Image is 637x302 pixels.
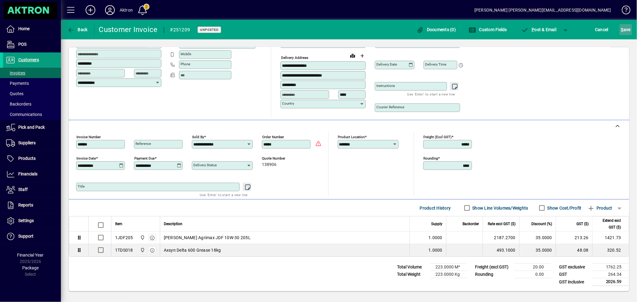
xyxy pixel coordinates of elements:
mat-label: Instructions [376,84,395,88]
span: Description [164,221,182,227]
td: 213.26 [556,232,592,244]
a: Products [3,151,61,166]
mat-label: Rounding [424,156,438,160]
span: Unposted [200,28,219,32]
button: Product [585,203,615,214]
a: Support [3,229,61,244]
a: Communications [3,109,61,120]
td: Total Volume [394,264,431,271]
span: Cancel [595,25,609,34]
a: Suppliers [3,135,61,151]
div: Aktron [120,5,133,15]
span: Customers [18,57,39,62]
span: Suppliers [18,140,36,145]
mat-label: Reference [135,142,151,146]
td: Freight (excl GST) [472,264,515,271]
td: Total Weight [394,271,431,278]
td: 264.34 [593,271,629,278]
button: Save [620,24,632,35]
label: Show Line Volumes/Weights [471,205,528,211]
span: ave [621,25,631,34]
td: 1421.73 [592,232,629,244]
mat-label: Country [282,101,294,106]
button: Post & Email [518,24,560,35]
div: 1JDF205 [115,235,133,241]
span: 138906 [262,162,276,167]
span: Communications [6,112,42,117]
span: Backorder [463,221,479,227]
span: Supply [431,221,442,227]
span: Extend excl GST ($) [596,217,621,231]
button: Documents (0) [415,24,458,35]
mat-hint: Use 'Enter' to start a new line [200,191,248,198]
a: Quotes [3,88,61,99]
div: 1TDS018 [115,247,133,253]
mat-label: Title [78,184,85,189]
label: Show Cost/Profit [546,205,582,211]
mat-label: Sold by [192,135,204,139]
mat-label: Freight (excl GST) [424,135,452,139]
span: Item [115,221,122,227]
mat-hint: Use 'Enter' to start a new line [407,91,455,98]
button: Profile [100,5,120,16]
app-page-header-button: Back [61,24,94,35]
mat-label: Invoice number [76,135,101,139]
span: Support [18,234,33,239]
button: Choose address [357,51,367,61]
span: S [621,27,624,32]
a: Reports [3,198,61,213]
mat-label: Order number [262,135,284,139]
span: Quotes [6,91,23,96]
mat-label: Mobile [181,52,191,56]
span: Financials [18,171,37,176]
a: Home [3,21,61,37]
div: Customer Invoice [99,25,158,34]
div: 2187.2700 [487,235,516,241]
td: 35.0000 [519,232,556,244]
span: Payments [6,81,29,86]
mat-label: Delivery date [376,62,397,67]
mat-label: Phone [181,62,190,66]
div: [PERSON_NAME] [PERSON_NAME][EMAIL_ADDRESS][DOMAIN_NAME] [474,5,611,15]
span: 1.0000 [429,235,443,241]
div: 493.1000 [487,247,516,253]
a: View on map [348,51,357,60]
span: Products [18,156,36,161]
td: 1762.25 [593,264,629,271]
a: Knowledge Base [617,1,629,21]
td: 223.0000 Kg [431,271,467,278]
td: GST [556,271,593,278]
a: Financials [3,167,61,182]
td: 35.0000 [519,244,556,256]
button: Back [66,24,89,35]
span: Axsyn Delta 600 Grease 18kg [164,247,221,253]
td: GST exclusive [556,264,593,271]
td: GST inclusive [556,278,593,286]
span: Rate excl GST ($) [488,221,516,227]
mat-label: Delivery time [425,62,446,67]
span: Pick and Pack [18,125,45,130]
a: Pick and Pack [3,120,61,135]
td: 223.0000 M³ [431,264,467,271]
span: Financial Year [17,253,44,257]
span: Product [588,203,612,213]
span: Staff [18,187,28,192]
span: GST ($) [576,221,589,227]
span: ost & Email [521,27,557,32]
span: Central [139,234,146,241]
button: Add [81,5,100,16]
span: Package [22,265,39,270]
span: Custom Fields [469,27,507,32]
td: Rounding [472,271,515,278]
td: 320.52 [592,244,629,256]
mat-label: Courier Reference [376,105,404,109]
span: Settings [18,218,34,223]
span: Home [18,26,30,31]
a: POS [3,37,61,52]
mat-label: Product location [338,135,365,139]
span: [PERSON_NAME] Agrimax JDF 10W-30 205L [164,235,251,241]
td: 20.00 [515,264,551,271]
button: Product History [417,203,453,214]
button: Custom Fields [467,24,509,35]
span: Back [67,27,88,32]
